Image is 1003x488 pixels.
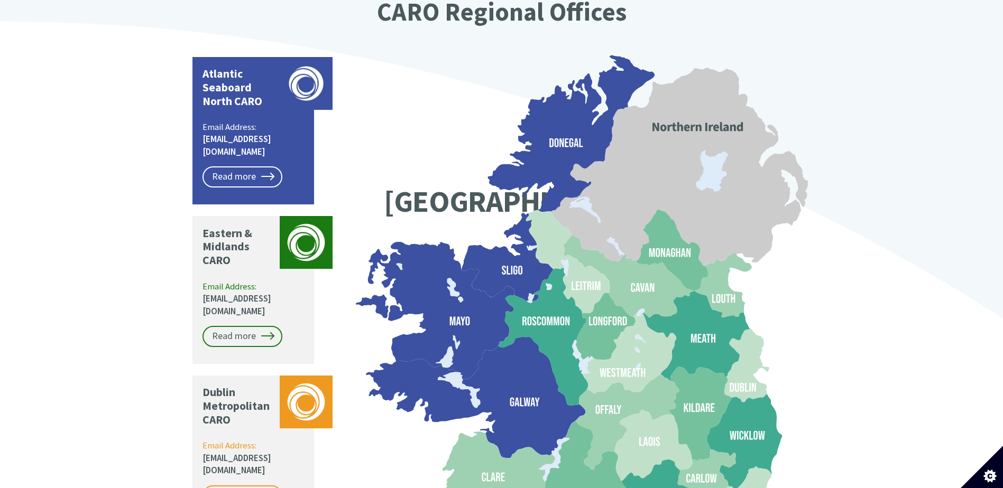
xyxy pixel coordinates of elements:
button: Set cookie preferences [961,446,1003,488]
text: [GEOGRAPHIC_DATA] [384,182,655,220]
a: [EMAIL_ADDRESS][DOMAIN_NAME] [203,133,271,157]
a: Read more [203,166,282,187]
p: Email Address: [203,439,306,477]
a: [EMAIL_ADDRESS][DOMAIN_NAME] [203,452,271,476]
p: Eastern & Midlands CARO [203,227,274,268]
a: [EMAIL_ADDRESS][DOMAIN_NAME] [203,293,271,317]
p: Atlantic Seaboard North CARO [203,67,274,108]
p: Email Address: [203,280,306,318]
p: Dublin Metropolitan CARO [203,386,274,427]
p: Email Address: [203,121,306,158]
a: Read more [203,326,282,347]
